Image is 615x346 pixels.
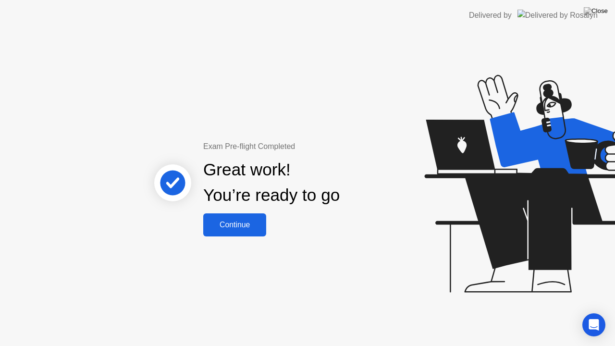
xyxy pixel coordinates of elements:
div: Open Intercom Messenger [582,313,605,336]
img: Delivered by Rosalyn [517,10,598,21]
img: Close [584,7,608,15]
div: Continue [206,221,263,229]
div: Delivered by [469,10,512,21]
button: Continue [203,213,266,236]
div: Exam Pre-flight Completed [203,141,402,152]
div: Great work! You’re ready to go [203,157,340,208]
